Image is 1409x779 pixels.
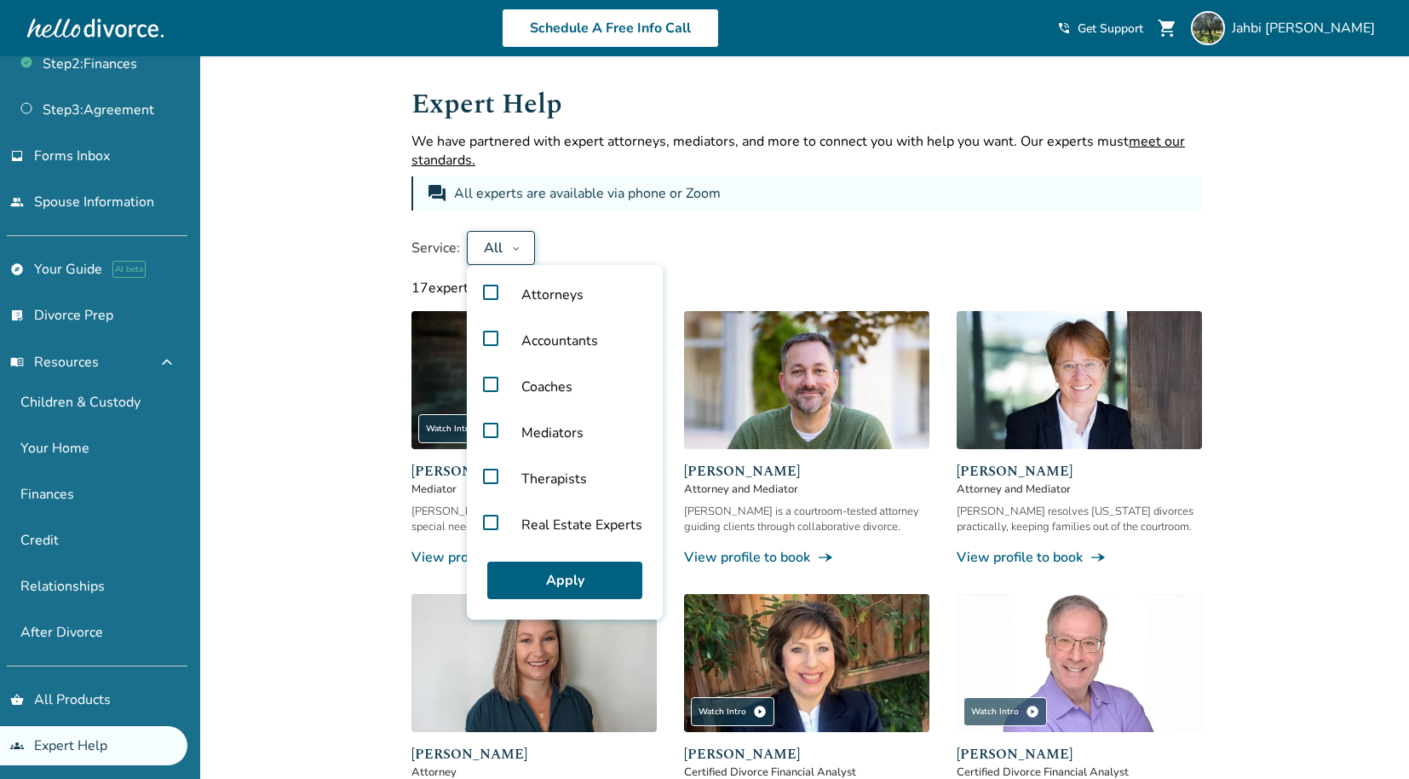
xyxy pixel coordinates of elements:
span: groups [10,739,24,753]
span: Get Support [1078,20,1143,37]
span: Resources [10,353,99,372]
span: Forms Inbox [34,147,110,165]
span: AI beta [112,261,146,278]
span: shopping_cart [1157,18,1177,38]
p: We have partnered with expert attorneys, mediators, and more to connect you with help you want. O... [411,132,1202,170]
h1: Expert Help [411,84,1202,125]
span: [PERSON_NAME] [PERSON_NAME] [411,461,657,482]
img: Claudia Brown Coulter [411,311,657,449]
span: [PERSON_NAME] [411,744,657,765]
div: [PERSON_NAME] helps families, especially with special needs, resolve conflict peacefully. [411,504,657,534]
div: [PERSON_NAME] resolves [US_STATE] divorces practically, keeping families out of the courtroom. [957,504,1202,534]
span: Accountants [508,318,612,364]
span: play_circle [1026,705,1039,718]
div: All [481,239,505,257]
div: Watch Intro [418,414,502,443]
div: [PERSON_NAME] is a courtroom-tested attorney guiding clients through collaborative divorce. [684,504,929,534]
span: [PERSON_NAME] [684,461,929,482]
span: Therapists [508,456,601,502]
span: menu_book [10,355,24,369]
img: Jeff Landers [957,594,1202,732]
div: All experts are available via phone or Zoom [454,183,724,204]
span: Attorney and Mediator [684,482,929,497]
a: View profile to bookline_end_arrow_notch [411,548,657,567]
span: Coaches [508,364,586,410]
span: Attorney and Mediator [957,482,1202,497]
span: Mediators [508,410,597,456]
img: Neil Forester [684,311,929,449]
span: forum [427,183,447,204]
span: expand_less [157,352,177,372]
span: Mediator [411,482,657,497]
a: phone_in_talkGet Support [1057,20,1143,37]
span: [PERSON_NAME] [957,744,1202,765]
span: people [10,195,24,209]
img: Sandra Giudici [684,594,929,732]
a: Schedule A Free Info Call [502,9,719,48]
div: 17 experts available with current filters. [411,279,1202,297]
span: Real Estate Experts [508,502,656,548]
span: Attorneys [508,272,597,318]
span: line_end_arrow_notch [817,549,834,566]
img: Jahbi Gaskin [1191,11,1225,45]
span: play_circle [753,705,767,718]
span: [PERSON_NAME] [957,461,1202,482]
span: Service: [411,239,460,257]
span: [PERSON_NAME] [684,744,929,765]
div: Watch Intro [963,697,1047,726]
span: explore [10,263,24,276]
span: shopping_basket [10,693,24,707]
span: inbox [10,149,24,163]
img: Anne Mania [957,311,1202,449]
span: line_end_arrow_notch [1090,549,1107,566]
span: list_alt_check [10,309,24,322]
img: Desiree Howard [411,594,657,732]
a: View profile to bookline_end_arrow_notch [684,548,929,567]
span: meet our standards. [411,132,1185,170]
iframe: Chat Widget [1324,697,1409,779]
span: Jahbi [PERSON_NAME] [1232,19,1382,38]
button: Apply [487,562,642,599]
span: phone_in_talk [1057,21,1071,35]
div: Watch Intro [691,697,774,726]
button: All [467,231,535,265]
a: View profile to bookline_end_arrow_notch [957,548,1202,567]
